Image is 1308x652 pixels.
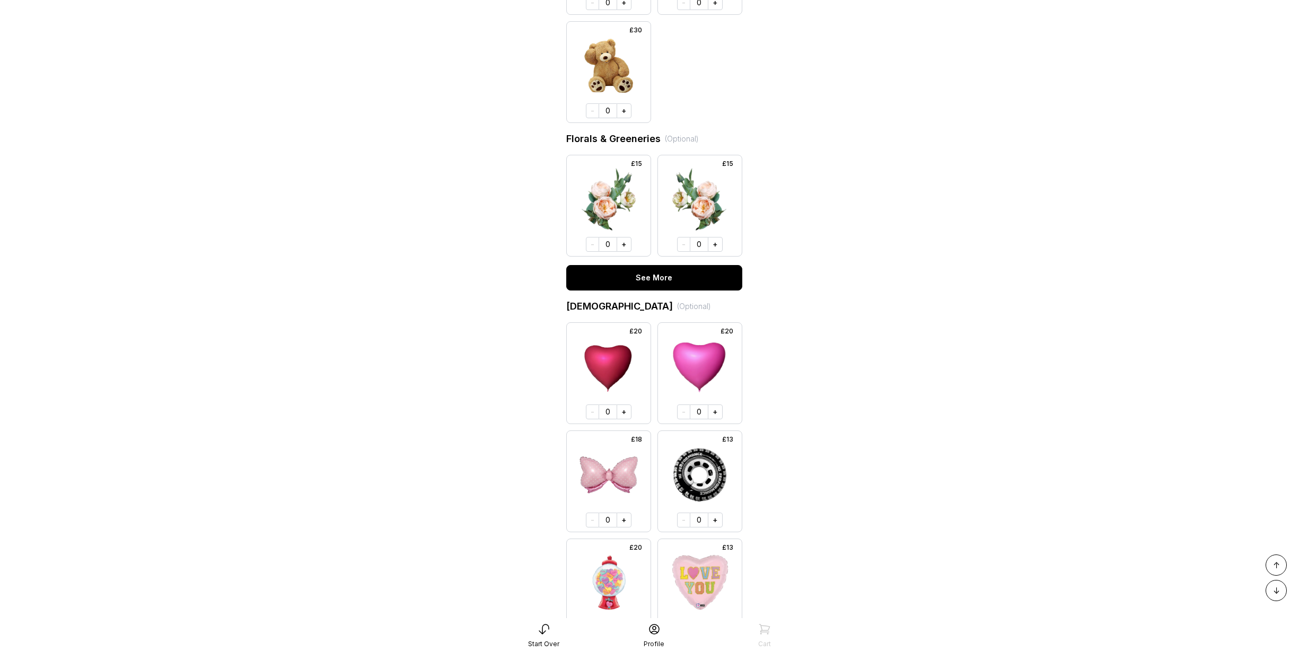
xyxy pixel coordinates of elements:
[690,404,708,419] div: 0
[617,404,631,419] button: +
[586,404,599,419] button: -
[580,34,638,97] img: Teddy Bear, 39in, Amazon
[586,513,599,527] button: -
[599,404,617,419] div: 0
[566,265,742,290] button: See More
[708,513,723,527] button: +
[690,513,708,527] div: 0
[625,542,646,553] div: £20
[599,237,617,252] div: 0
[671,336,729,398] img: Decoheart pink, 68in, Decochamp
[625,25,646,36] div: £30
[718,542,738,553] div: £13
[665,134,699,144] div: (Optional)
[586,237,599,252] button: -
[690,237,708,252] div: 0
[677,301,711,312] div: (Optional)
[671,168,729,231] img: Peach English Rose Spray Up, 25cm, Pro Balloon Shop
[580,444,638,506] img: Polka dot bow, 35in, Amazon
[708,237,723,252] button: +
[617,103,631,118] button: +
[528,640,559,648] div: Start Over
[677,513,690,527] button: -
[716,326,738,337] div: £20
[644,640,664,648] div: Profile
[671,444,729,506] img: Performance Tire, 25in, Party Brands
[718,434,738,445] div: £13
[586,103,599,118] button: -
[580,552,638,614] img: Candy hearts gumball machine, 43in, Qualatex
[617,237,631,252] button: +
[1273,584,1280,597] span: ↓
[566,131,742,146] div: Florals & Greeneries
[1273,559,1280,571] span: ↑
[677,404,690,419] button: -
[625,326,646,337] div: £20
[627,158,646,169] div: £15
[580,168,638,231] img: Peach English Rose Spray Up Right, 25cm, Pro Balloon Shop
[617,513,631,527] button: +
[758,640,771,648] div: Cart
[677,237,690,252] button: -
[627,434,646,445] div: £18
[599,513,617,527] div: 0
[566,299,742,314] div: [DEMOGRAPHIC_DATA]
[671,552,729,614] img: Love Heart Patch, 18in, Betallic
[718,158,738,169] div: £15
[580,336,638,398] img: Decoheart red, 68in, Decochamp
[599,103,617,118] div: 0
[708,404,723,419] button: +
